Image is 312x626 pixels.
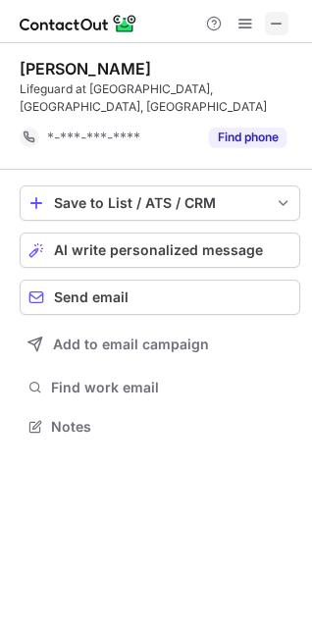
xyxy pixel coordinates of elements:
[51,379,292,396] span: Find work email
[20,185,300,221] button: save-profile-one-click
[20,12,137,35] img: ContactOut v5.3.10
[54,195,266,211] div: Save to List / ATS / CRM
[209,128,286,147] button: Reveal Button
[53,337,209,352] span: Add to email campaign
[20,280,300,315] button: Send email
[20,59,151,78] div: [PERSON_NAME]
[54,242,263,258] span: AI write personalized message
[20,374,300,401] button: Find work email
[20,233,300,268] button: AI write personalized message
[20,413,300,441] button: Notes
[20,327,300,362] button: Add to email campaign
[51,418,292,436] span: Notes
[54,289,129,305] span: Send email
[20,80,300,116] div: Lifeguard at [GEOGRAPHIC_DATA], [GEOGRAPHIC_DATA], [GEOGRAPHIC_DATA]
